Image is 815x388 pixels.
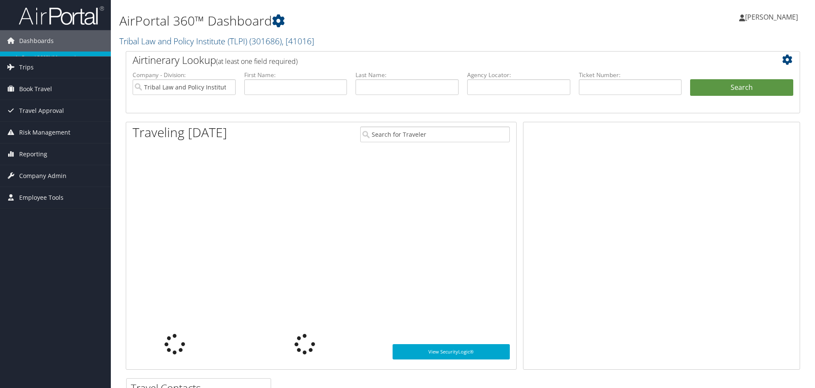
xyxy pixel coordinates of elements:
span: ( 301686 ) [249,35,282,47]
input: Search for Traveler [360,126,510,142]
span: Book Travel [19,78,52,100]
h2: Airtinerary Lookup [133,53,737,67]
label: Agency Locator: [467,71,570,79]
img: airportal-logo.png [19,6,104,26]
span: Reporting [19,144,47,165]
a: [PERSON_NAME] [739,4,806,30]
label: Company - Division: [133,71,236,79]
button: Search [690,79,793,96]
span: Company Admin [19,165,66,187]
span: (at least one field required) [216,57,298,66]
span: Risk Management [19,122,70,143]
span: Trips [19,57,34,78]
h1: AirPortal 360™ Dashboard [119,12,578,30]
a: Tribal Law and Policy Institute (TLPI) [119,35,314,47]
label: Last Name: [355,71,459,79]
span: [PERSON_NAME] [745,12,798,22]
a: View SecurityLogic® [393,344,510,359]
h1: Traveling [DATE] [133,124,227,141]
span: Employee Tools [19,187,64,208]
label: First Name: [244,71,347,79]
span: , [ 41016 ] [282,35,314,47]
span: Travel Approval [19,100,64,121]
label: Ticket Number: [579,71,682,79]
span: Dashboards [19,30,54,52]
